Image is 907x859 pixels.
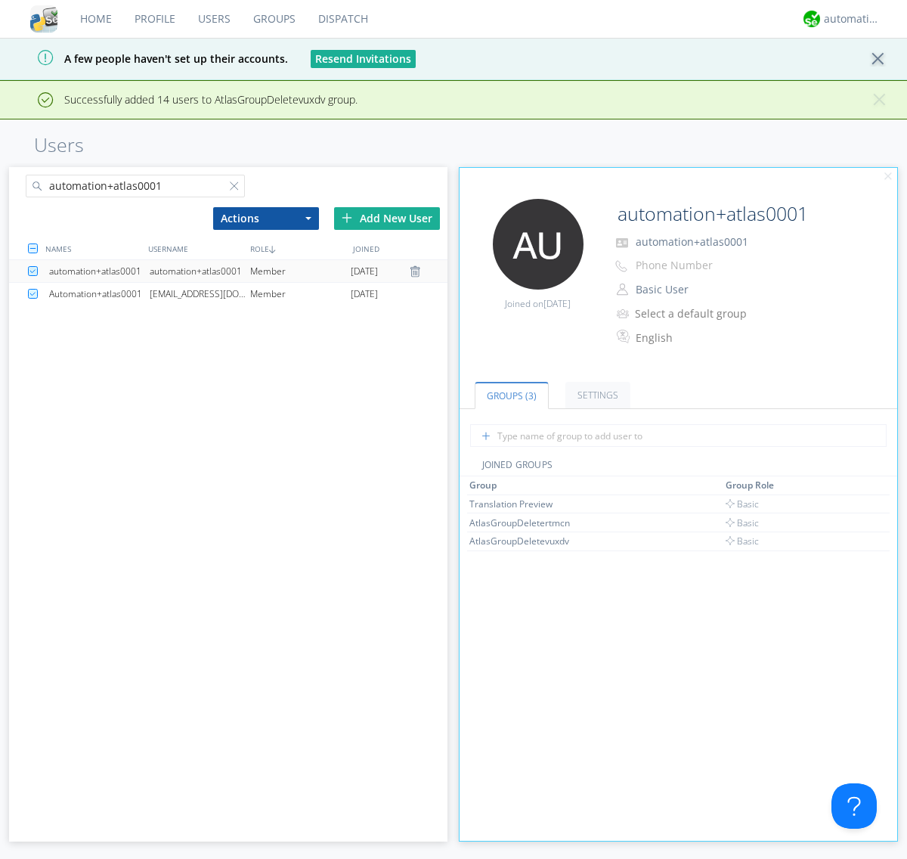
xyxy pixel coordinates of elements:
[617,303,631,324] img: icon-alert-users-thin-outline.svg
[351,260,378,283] span: [DATE]
[213,207,319,230] button: Actions
[543,297,571,310] span: [DATE]
[49,283,150,305] div: Automation+atlas0001
[636,330,762,346] div: English
[250,283,351,305] div: Member
[617,327,632,346] img: In groups with Translation enabled, this user's messages will be automatically translated to and ...
[636,234,748,249] span: automation+atlas0001
[630,279,782,300] button: Basic User
[469,516,583,529] div: AtlasGroupDeletertmcn
[11,92,358,107] span: Successfully added 14 users to AtlasGroupDeletevuxdv group.
[816,476,853,495] th: Toggle SortBy
[351,283,378,305] span: [DATE]
[469,498,583,510] div: Translation Preview
[565,382,630,408] a: Settings
[467,476,724,495] th: Toggle SortBy
[9,283,447,305] a: Automation+atlas0001[EMAIL_ADDRESS][DOMAIN_NAME]Member[DATE]
[26,175,245,197] input: Search users
[803,11,820,27] img: d2d01cd9b4174d08988066c6d424eccd
[250,260,351,282] div: Member
[617,284,628,296] img: person-outline.svg
[469,535,583,547] div: AtlasGroupDeletevuxdv
[460,458,898,476] div: JOINED GROUPS
[723,476,816,495] th: Toggle SortBy
[30,5,57,33] img: cddb5a64eb264b2086981ab96f4c1ba7
[42,237,144,259] div: NAMES
[11,51,288,66] span: A few people haven't set up their accounts.
[311,50,416,68] button: Resend Invitations
[726,498,759,510] span: Basic
[475,382,549,409] a: Groups (3)
[49,260,150,282] div: automation+atlas0001
[831,783,877,829] iframe: Toggle Customer Support
[334,207,440,230] div: Add New User
[726,516,759,529] span: Basic
[883,172,893,182] img: cancel.svg
[150,283,250,305] div: [EMAIL_ADDRESS][DOMAIN_NAME]
[493,199,584,290] img: 373638.png
[342,212,352,223] img: plus.svg
[144,237,246,259] div: USERNAME
[726,535,759,547] span: Basic
[246,237,348,259] div: ROLE
[615,260,627,272] img: phone-outline.svg
[635,306,761,321] div: Select a default group
[611,199,856,229] input: Name
[9,260,447,283] a: automation+atlas0001automation+atlas0001Member[DATE]
[150,260,250,282] div: automation+atlas0001
[470,424,887,447] input: Type name of group to add user to
[505,297,571,310] span: Joined on
[349,237,451,259] div: JOINED
[824,11,881,26] div: automation+atlas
